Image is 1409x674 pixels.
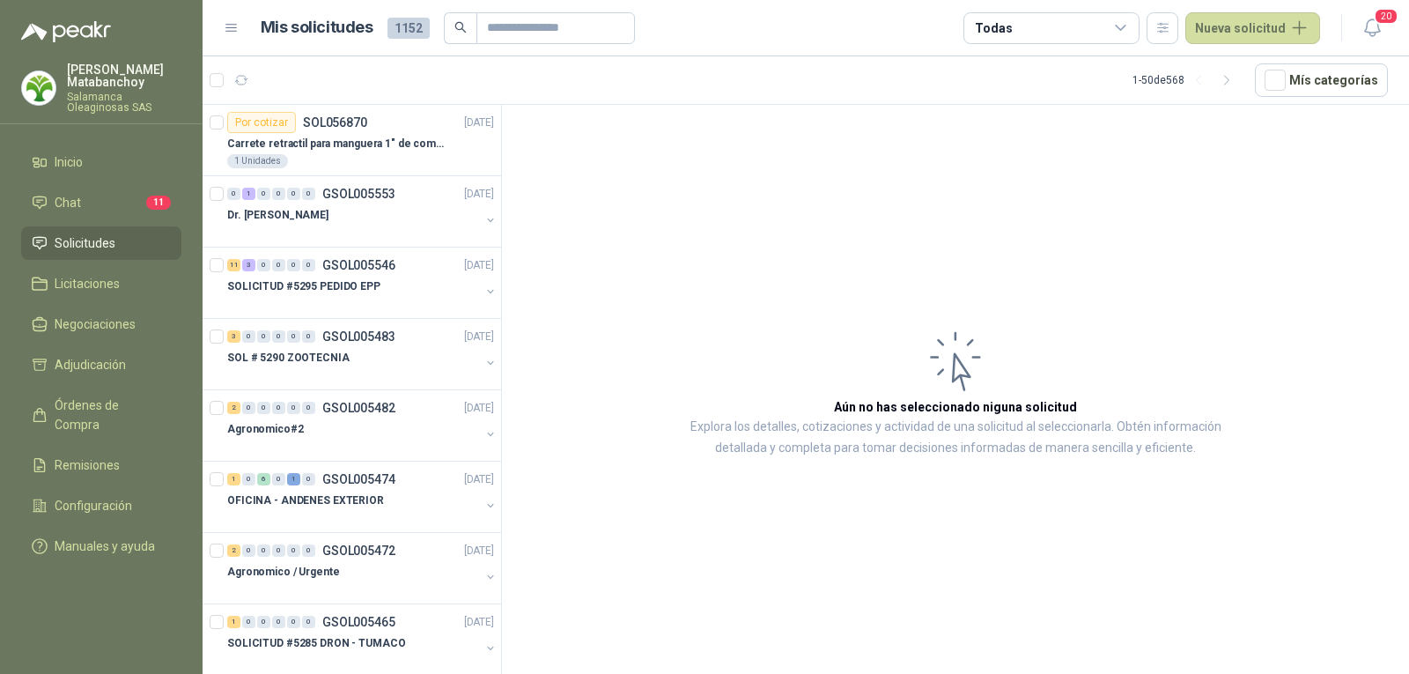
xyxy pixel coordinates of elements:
div: 0 [302,544,315,557]
a: Licitaciones [21,267,181,300]
p: [DATE] [464,115,494,131]
div: 0 [242,473,255,485]
div: 0 [272,544,285,557]
span: Configuración [55,496,132,515]
p: Dr. [PERSON_NAME] [227,207,328,224]
div: 0 [302,259,315,271]
div: Todas [975,19,1012,38]
span: search [454,21,467,33]
p: Salamanca Oleaginosas SAS [67,92,181,113]
div: 0 [272,188,285,200]
h1: Mis solicitudes [261,15,373,41]
a: Adjudicación [21,348,181,381]
div: 1 [227,473,240,485]
span: Manuales y ayuda [55,537,155,556]
a: Remisiones [21,448,181,482]
a: 11 3 0 0 0 0 GSOL005546[DATE] SOLICITUD #5295 PEDIDO EPP [227,255,498,311]
div: 0 [287,616,300,628]
div: 0 [272,330,285,343]
p: [DATE] [464,614,494,631]
div: 3 [242,259,255,271]
div: 0 [302,616,315,628]
div: 0 [302,473,315,485]
div: 11 [227,259,240,271]
span: Remisiones [55,456,120,475]
div: Por cotizar [227,112,296,133]
div: 0 [272,473,285,485]
p: GSOL005546 [322,259,395,271]
a: Configuración [21,489,181,522]
a: Solicitudes [21,226,181,260]
button: Mís categorías [1255,63,1388,97]
p: [DATE] [464,543,494,559]
a: 0 1 0 0 0 0 GSOL005553[DATE] Dr. [PERSON_NAME] [227,183,498,240]
div: 0 [272,616,285,628]
a: Inicio [21,145,181,179]
p: GSOL005483 [322,330,395,343]
p: [DATE] [464,471,494,488]
div: 0 [242,330,255,343]
p: SOLICITUD #5295 PEDIDO EPP [227,278,380,295]
div: 0 [272,402,285,414]
div: 0 [257,330,270,343]
div: 0 [302,402,315,414]
p: [DATE] [464,400,494,417]
span: Órdenes de Compra [55,396,165,434]
p: OFICINA - ANDENES EXTERIOR [227,493,384,509]
div: 0 [257,616,270,628]
p: Explora los detalles, cotizaciones y actividad de una solicitud al seleccionarla. Obtén informaci... [678,417,1233,459]
div: 0 [257,402,270,414]
div: 1 - 50 de 568 [1132,66,1241,94]
div: 1 [242,188,255,200]
p: SOL # 5290 ZOOTECNIA [227,350,350,367]
div: 0 [257,544,270,557]
div: 0 [287,188,300,200]
a: 3 0 0 0 0 0 GSOL005483[DATE] SOL # 5290 ZOOTECNIA [227,326,498,382]
div: 2 [227,544,240,557]
p: GSOL005474 [322,473,395,485]
div: 0 [272,259,285,271]
div: 0 [287,259,300,271]
a: 1 0 6 0 1 0 GSOL005474[DATE] OFICINA - ANDENES EXTERIOR [227,469,498,525]
div: 0 [302,188,315,200]
div: 1 Unidades [227,154,288,168]
p: Agronomico / Urgente [227,564,340,581]
div: 0 [242,544,255,557]
div: 1 [227,616,240,628]
div: 6 [257,473,270,485]
p: [DATE] [464,186,494,203]
img: Company Logo [22,71,55,105]
p: [PERSON_NAME] Matabanchoy [67,63,181,88]
div: 0 [242,402,255,414]
p: SOLICITUD #5285 DRON - TUMACO [227,635,406,652]
span: Adjudicación [55,355,126,374]
div: 0 [257,188,270,200]
p: Carrete retractil para manguera 1" de combustible [227,136,446,152]
a: 2 0 0 0 0 0 GSOL005482[DATE] Agronomico#2 [227,397,498,454]
p: Agronomico#2 [227,421,304,438]
h3: Aún no has seleccionado niguna solicitud [834,397,1077,417]
div: 0 [287,544,300,557]
a: 1 0 0 0 0 0 GSOL005465[DATE] SOLICITUD #5285 DRON - TUMACO [227,611,498,668]
div: 3 [227,330,240,343]
p: SOL056870 [303,116,367,129]
span: Inicio [55,152,83,172]
button: 20 [1356,12,1388,44]
p: [DATE] [464,257,494,274]
span: 1152 [387,18,430,39]
div: 0 [302,330,315,343]
a: Manuales y ayuda [21,530,181,563]
div: 1 [287,473,300,485]
div: 0 [227,188,240,200]
div: 2 [227,402,240,414]
span: 20 [1374,8,1398,25]
div: 0 [242,616,255,628]
p: GSOL005482 [322,402,395,414]
a: Chat11 [21,186,181,219]
span: Chat [55,193,81,212]
a: Por cotizarSOL056870[DATE] Carrete retractil para manguera 1" de combustible1 Unidades [203,105,501,176]
a: 2 0 0 0 0 0 GSOL005472[DATE] Agronomico / Urgente [227,540,498,596]
img: Logo peakr [21,21,111,42]
div: 0 [257,259,270,271]
span: Solicitudes [55,233,115,253]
